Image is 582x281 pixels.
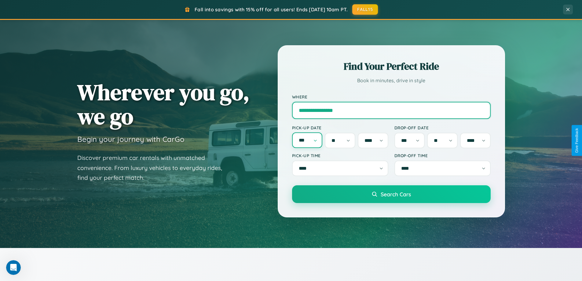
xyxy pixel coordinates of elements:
[77,135,185,144] h3: Begin your journey with CarGo
[6,260,21,275] iframe: Intercom live chat
[292,76,491,85] p: Book in minutes, drive in style
[77,80,250,128] h1: Wherever you go, we go
[77,153,230,183] p: Discover premium car rentals with unmatched convenience. From luxury vehicles to everyday rides, ...
[394,125,491,130] label: Drop-off Date
[292,153,388,158] label: Pick-up Time
[575,128,579,153] div: Give Feedback
[394,153,491,158] label: Drop-off Time
[292,185,491,203] button: Search Cars
[292,60,491,73] h2: Find Your Perfect Ride
[292,94,491,99] label: Where
[195,6,348,13] span: Fall into savings with 15% off for all users! Ends [DATE] 10am PT.
[352,4,378,15] button: FALL15
[381,191,411,198] span: Search Cars
[292,125,388,130] label: Pick-up Date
